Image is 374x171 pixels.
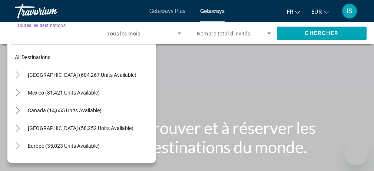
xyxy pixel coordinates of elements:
span: fr [287,9,293,15]
span: IS [347,7,353,15]
button: Toggle Caribbean & Atlantic Islands (58,252 units available) [11,122,24,135]
button: [GEOGRAPHIC_DATA] (58,252 units available) [24,122,156,135]
button: Change language [287,6,300,17]
button: Chercher [277,27,367,40]
span: Toutes les destinations [17,23,66,28]
button: All destinations [11,51,156,64]
span: Europe (35,023 units available) [28,143,100,149]
span: All destinations [15,54,50,60]
button: User Menu [340,3,359,19]
button: Change currency [311,6,329,17]
button: Mexico (81,421 units available) [24,86,156,99]
span: EUR [311,9,322,15]
span: Mexico (81,421 units available) [28,90,100,96]
button: Australia (3,191 units available) [24,157,156,170]
span: Nombre total d'invités [197,31,251,37]
span: Tous les mois [107,31,140,37]
button: Toggle Mexico (81,421 units available) [11,86,24,99]
button: Toggle Australia (3,191 units available) [11,157,24,170]
button: [GEOGRAPHIC_DATA] (604,267 units available) [24,68,156,82]
a: Getaways [200,8,225,14]
button: Toggle Canada (14,655 units available) [11,104,24,117]
h1: Vous aider à trouver et à réserver les meilleures destinations du monde. [48,118,326,157]
a: Travorium [15,1,89,21]
button: Europe (35,023 units available) [24,139,156,153]
button: Toggle Europe (35,023 units available) [11,140,24,153]
iframe: Bouton de lancement de la fenêtre de messagerie [344,141,368,165]
button: Toggle United States (604,267 units available) [11,69,24,82]
span: [GEOGRAPHIC_DATA] (58,252 units available) [28,125,133,131]
span: Canada (14,655 units available) [28,107,102,113]
button: Canada (14,655 units available) [24,104,156,117]
span: [GEOGRAPHIC_DATA] (604,267 units available) [28,72,136,78]
a: Getaways Plus [149,8,185,14]
span: Chercher [305,30,338,36]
